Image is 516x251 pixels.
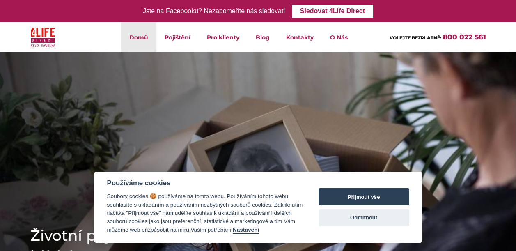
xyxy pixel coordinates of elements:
a: Sledovat 4Life Direct [292,5,373,18]
a: Domů [121,22,156,52]
button: Nastavení [233,227,259,234]
div: Jste na Facebooku? Nezapomeňte nás sledovat! [143,5,285,17]
div: Používáme cookies [107,179,303,187]
div: Soubory cookies 🍪 používáme na tomto webu. Používáním tohoto webu souhlasíte s ukládáním a použív... [107,192,303,234]
a: Kontakty [278,22,322,52]
button: Odmítnout [319,209,409,226]
img: 4Life Direct Česká republika logo [31,25,55,49]
button: Přijmout vše [319,188,409,205]
span: VOLEJTE BEZPLATNĚ: [390,35,441,41]
a: 800 022 561 [443,33,486,41]
a: Blog [248,22,278,52]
